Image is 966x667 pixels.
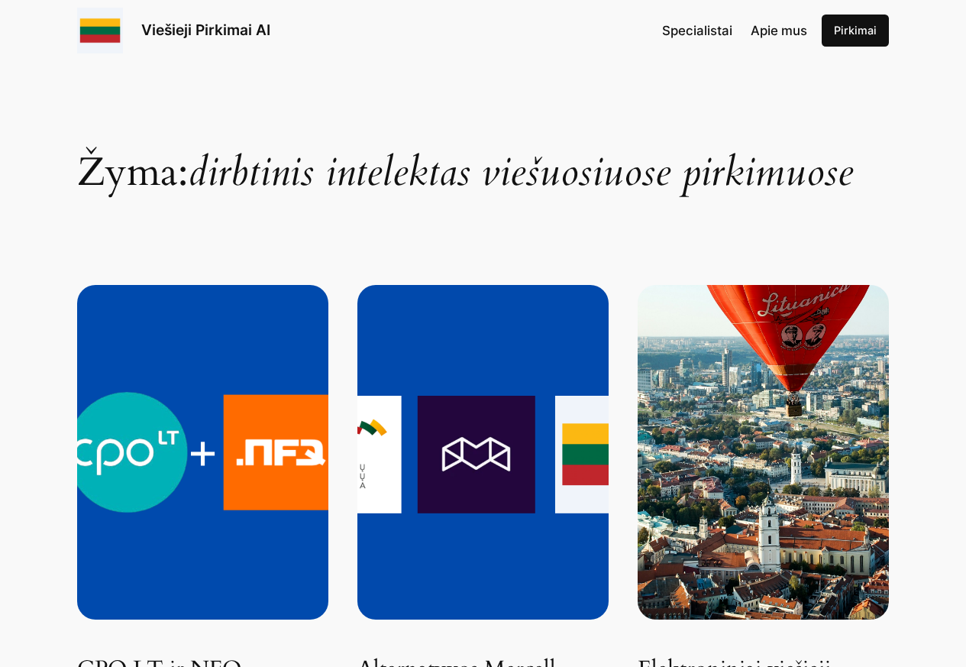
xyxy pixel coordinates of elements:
[188,145,853,199] span: dirbtinis intelektas viešuosiuose pirkimuose
[751,21,807,40] a: Apie mus
[638,285,889,620] img: Elektroniniai viešieji pirkimai Lietuvoje: pažanga ir perspektyvos
[77,76,889,193] h1: Žyma:
[357,285,609,620] img: ​Alternatyvos Mercell Lietuvoje: lyginamoji analizė
[822,15,889,47] a: Pirkimai
[77,8,123,53] img: Viešieji pirkimai logo
[77,285,328,620] img: CPO LT ir NFQ Technologies pradeda dirbtinio intelekto projektą viešųjų pirkimų kainų analizei
[662,23,732,38] span: Specialistai
[662,21,807,40] nav: Navigation
[751,23,807,38] span: Apie mus
[662,21,732,40] a: Specialistai
[141,21,270,39] a: Viešieji Pirkimai AI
